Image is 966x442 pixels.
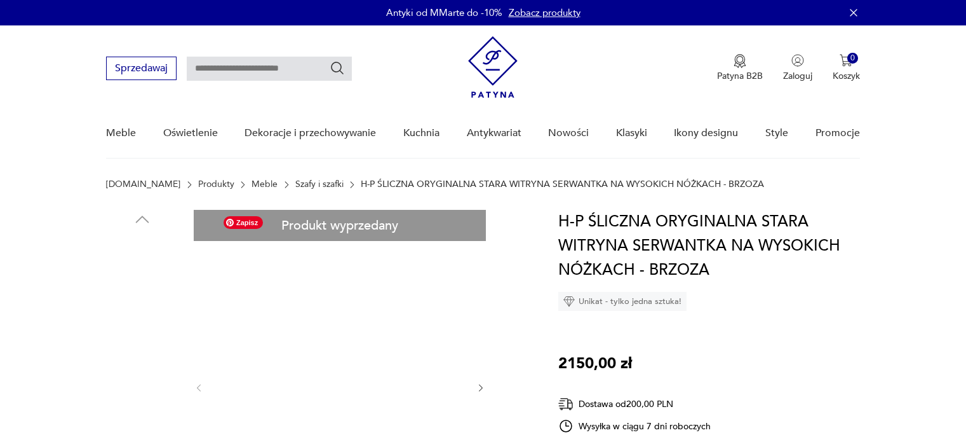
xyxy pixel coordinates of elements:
[717,54,763,82] a: Ikona medaluPatyna B2B
[106,57,177,80] button: Sprzedawaj
[468,36,518,98] img: Patyna - sklep z meblami i dekoracjami vintage
[106,317,178,389] img: Zdjęcie produktu H-P ŚLICZNA ORYGINALNA STARA WITRYNA SERWANTKA NA WYSOKICH NÓŻKACH - BRZOZA
[616,109,647,158] a: Klasyki
[163,109,218,158] a: Oświetlenie
[558,292,687,311] div: Unikat - tylko jedna sztuka!
[106,65,177,74] a: Sprzedawaj
[509,6,580,19] a: Zobacz produkty
[558,210,860,282] h1: H-P ŚLICZNA ORYGINALNA STARA WITRYNA SERWANTKA NA WYSOKICH NÓŻKACH - BRZOZA
[558,352,632,376] p: 2150,00 zł
[361,179,764,190] p: H-P ŚLICZNA ORYGINALNA STARA WITRYNA SERWANTKA NA WYSOKICH NÓŻKACH - BRZOZA
[840,54,852,67] img: Ikona koszyka
[717,70,763,82] p: Patyna B2B
[403,109,439,158] a: Kuchnia
[224,216,263,229] span: Zapisz
[106,179,180,190] a: [DOMAIN_NAME]
[548,109,589,158] a: Nowości
[791,54,804,67] img: Ikonka użytkownika
[198,179,234,190] a: Produkty
[717,54,763,82] button: Patyna B2B
[674,109,738,158] a: Ikony designu
[558,396,711,412] div: Dostawa od 200,00 PLN
[833,54,860,82] button: 0Koszyk
[330,60,345,76] button: Szukaj
[386,6,502,19] p: Antyki od MMarte do -10%
[194,210,486,241] div: Produkt wyprzedany
[106,235,178,308] img: Zdjęcie produktu H-P ŚLICZNA ORYGINALNA STARA WITRYNA SERWANTKA NA WYSOKICH NÓŻKACH - BRZOZA
[783,54,812,82] button: Zaloguj
[252,179,278,190] a: Meble
[467,109,521,158] a: Antykwariat
[783,70,812,82] p: Zaloguj
[558,396,574,412] img: Ikona dostawy
[765,109,788,158] a: Style
[106,109,136,158] a: Meble
[558,418,711,434] div: Wysyłka w ciągu 7 dni roboczych
[295,179,344,190] a: Szafy i szafki
[815,109,860,158] a: Promocje
[833,70,860,82] p: Koszyk
[563,296,575,307] img: Ikona diamentu
[847,53,858,64] div: 0
[245,109,376,158] a: Dekoracje i przechowywanie
[734,54,746,68] img: Ikona medalu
